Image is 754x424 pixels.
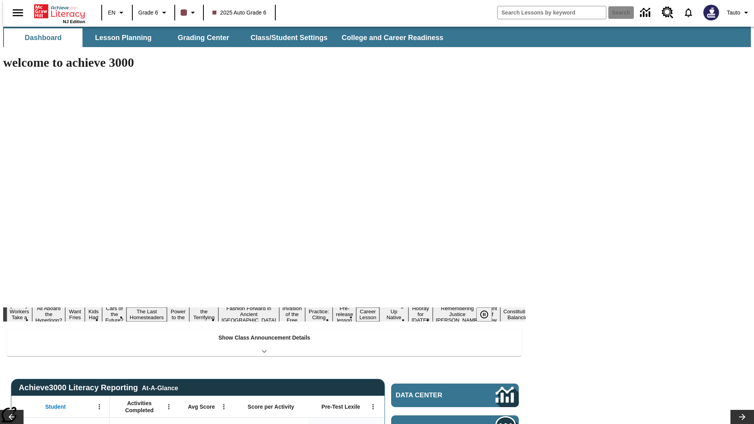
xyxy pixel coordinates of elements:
button: Open Menu [163,401,175,413]
h1: welcome to achieve 3000 [3,55,525,70]
button: Class/Student Settings [244,28,334,47]
button: Open Menu [367,401,379,413]
span: Data Center [396,391,469,399]
div: At-A-Glance [142,383,178,392]
button: Slide 18 The Constitution's Balancing Act [500,302,538,327]
p: Show Class Announcement Details [218,334,310,342]
span: Grade 6 [138,9,158,17]
span: NJ Edition [63,19,85,24]
div: SubNavbar [3,28,450,47]
button: Slide 15 Hooray for Constitution Day! [408,304,433,324]
button: Slide 13 Career Lesson [356,307,379,322]
span: Achieve3000 Literacy Reporting [19,383,178,392]
button: Slide 10 The Invasion of the Free CD [279,298,305,330]
button: Pause [476,307,492,322]
span: Tauto [727,9,740,17]
button: Slide 11 Mixed Practice: Citing Evidence [305,302,333,327]
a: Data Center [635,2,657,24]
div: Pause [476,307,500,322]
button: Slide 12 Pre-release lesson [333,304,356,324]
span: Pre-Test Lexile [322,403,361,410]
span: Avg Score [188,403,215,410]
span: EN [108,9,115,17]
button: Grading Center [164,28,243,47]
button: Slide 3 Do You Want Fries With That? [65,296,85,333]
span: Activities Completed [113,400,165,414]
button: Class color is dark brown. Change class color [178,5,201,20]
button: Slide 16 Remembering Justice O'Connor [433,304,482,324]
div: SubNavbar [3,27,751,47]
a: Notifications [678,2,699,23]
input: search field [498,6,606,19]
button: Slide 8 Attack of the Terrifying Tomatoes [189,302,218,327]
a: Resource Center, Will open in new tab [657,2,678,23]
button: College and Career Readiness [335,28,450,47]
button: Grade: Grade 6, Select a grade [135,5,172,20]
a: Home [34,4,85,19]
button: Slide 4 Dirty Jobs Kids Had To Do [85,296,102,333]
button: Open side menu [6,1,29,24]
button: Slide 1 Labor Day: Workers Take a Stand [7,302,32,327]
button: Select a new avatar [699,2,724,23]
div: Home [34,3,85,24]
button: Open Menu [218,401,230,413]
button: Language: EN, Select a language [104,5,130,20]
button: Slide 14 Cooking Up Native Traditions [379,302,408,327]
span: Student [45,403,66,410]
button: Slide 9 Fashion Forward in Ancient Rome [218,304,279,324]
button: Profile/Settings [724,5,754,20]
a: Data Center [391,384,519,407]
button: Lesson carousel, Next [730,410,754,424]
img: Avatar [703,5,719,20]
button: Open Menu [93,401,105,413]
button: Slide 2 All Aboard the Hyperloop? [32,304,65,324]
span: Score per Activity [248,403,295,410]
button: Dashboard [4,28,82,47]
div: Show Class Announcement Details [7,329,522,356]
button: Lesson Planning [84,28,163,47]
button: Slide 5 Cars of the Future? [102,304,126,324]
button: Slide 7 Solar Power to the People [167,302,190,327]
button: Slide 6 The Last Homesteaders [126,307,167,322]
span: 2025 Auto Grade 6 [212,9,267,17]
